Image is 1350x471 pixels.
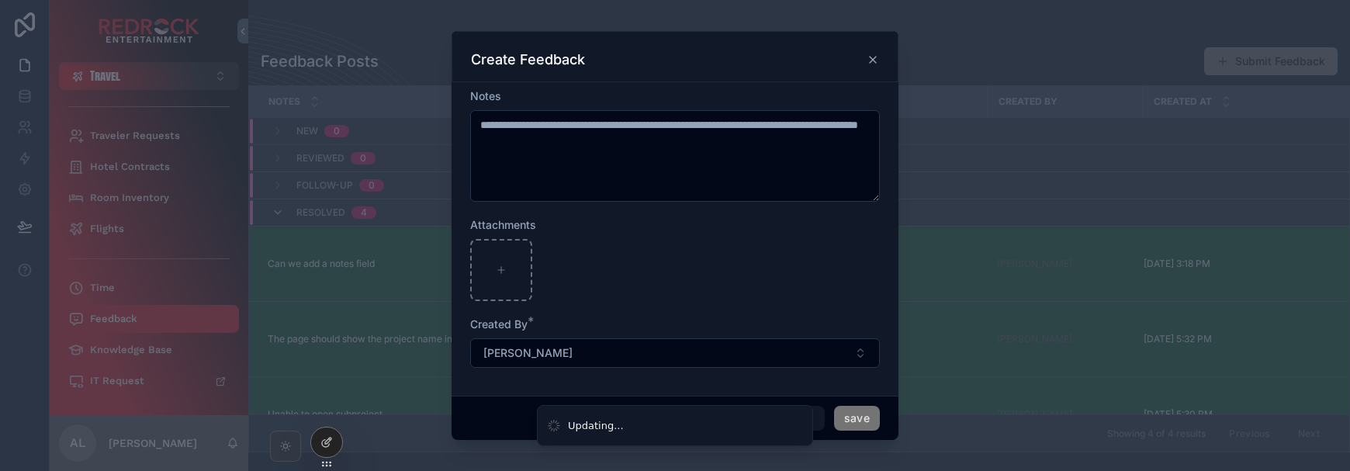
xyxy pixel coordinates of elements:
span: Created By [470,317,528,331]
span: Attachments [470,218,536,231]
h3: Create Feedback [471,50,585,69]
span: Notes [470,89,501,102]
span: [PERSON_NAME] [483,345,573,361]
button: save [834,406,880,431]
div: Updating... [568,418,624,434]
button: Select Button [470,338,880,368]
